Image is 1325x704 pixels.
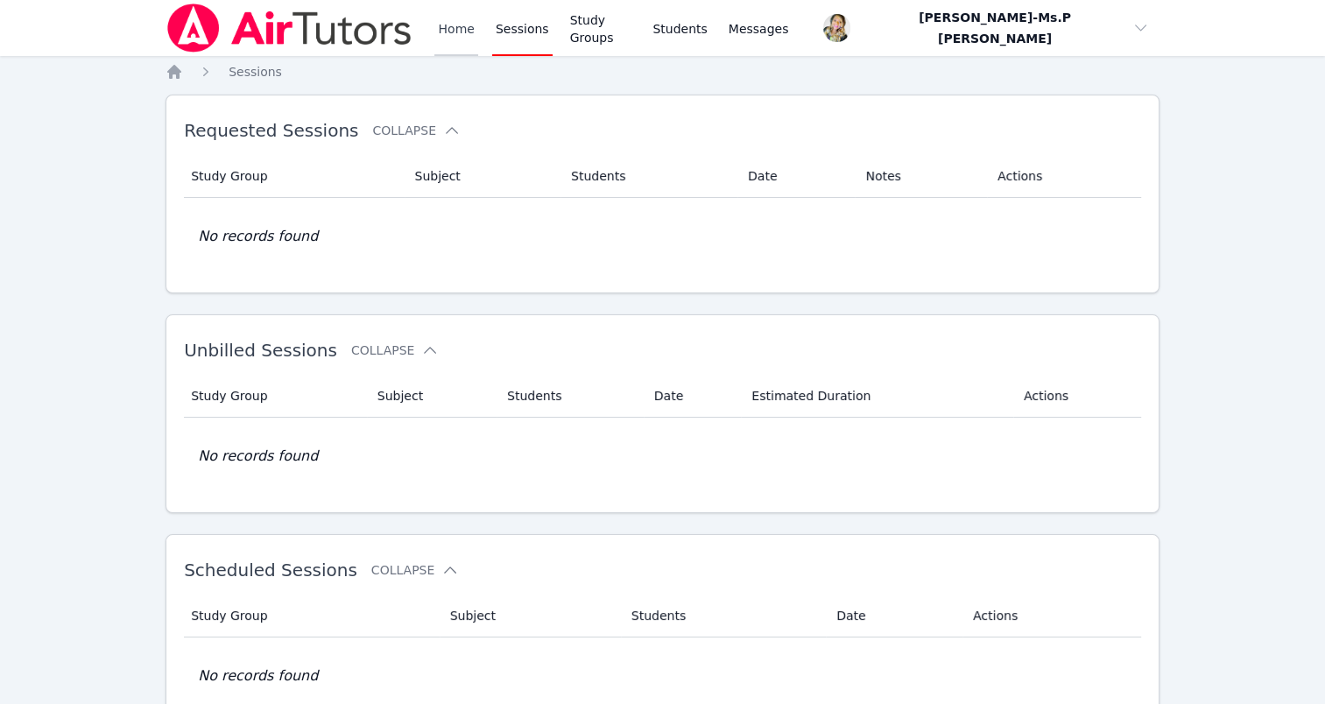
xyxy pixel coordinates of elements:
[497,375,644,418] th: Students
[826,595,962,637] th: Date
[166,63,1159,81] nav: Breadcrumb
[371,561,459,579] button: Collapse
[729,20,789,38] span: Messages
[166,4,413,53] img: Air Tutors
[1013,375,1141,418] th: Actions
[351,341,439,359] button: Collapse
[372,122,460,139] button: Collapse
[987,155,1141,198] th: Actions
[184,560,357,581] span: Scheduled Sessions
[229,65,282,79] span: Sessions
[184,340,337,361] span: Unbilled Sessions
[405,155,561,198] th: Subject
[855,155,987,198] th: Notes
[184,375,367,418] th: Study Group
[741,375,1013,418] th: Estimated Duration
[560,155,737,198] th: Students
[621,595,826,637] th: Students
[184,595,440,637] th: Study Group
[184,155,404,198] th: Study Group
[644,375,742,418] th: Date
[184,120,358,141] span: Requested Sessions
[737,155,855,198] th: Date
[367,375,497,418] th: Subject
[184,198,1141,275] td: No records found
[962,595,1141,637] th: Actions
[440,595,621,637] th: Subject
[184,418,1141,495] td: No records found
[229,63,282,81] a: Sessions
